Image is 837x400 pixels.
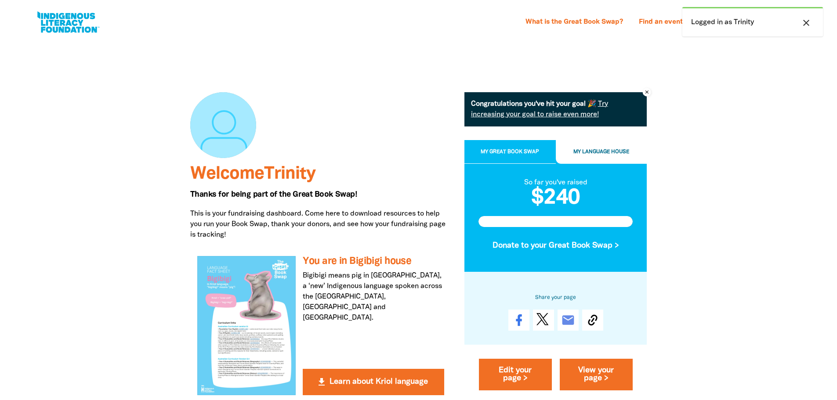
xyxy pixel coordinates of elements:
i: close [644,88,650,96]
a: email [558,310,579,331]
a: Share [508,310,529,331]
div: So far you've raised [478,177,633,188]
span: Thanks for being part of the Great Book Swap! [190,191,357,198]
button: My Great Book Swap [464,140,556,164]
a: View your page > [560,359,633,390]
button: Copy Link [582,310,603,331]
h6: Share your page [478,293,633,303]
div: Logged in as Trinity [682,7,823,36]
a: Try increasing your goal to raise even more! [471,101,608,118]
strong: Congratulations you've hit your goal 🎉 [471,101,596,107]
a: Find an event [634,15,688,29]
a: Edit your page > [479,359,552,390]
button: My Language House [556,140,647,164]
h2: $240 [478,188,633,209]
button: Donate to your Great Book Swap > [478,234,633,258]
p: This is your fundraising dashboard. Come here to download resources to help you run your Book Swa... [190,209,451,240]
i: email [561,313,575,327]
h3: You are in Bigibigi house [303,256,444,267]
button: close [798,17,814,29]
i: get_app [316,377,327,387]
button: get_app Learn about Kriol language [303,369,444,395]
span: Welcome Trinity [190,166,315,182]
img: You are in Bigibigi house [197,256,296,395]
button: close [643,88,651,96]
a: Post [533,310,554,331]
a: What is the Great Book Swap? [520,15,628,29]
i: close [801,18,812,28]
span: My Language House [573,149,629,154]
span: My Great Book Swap [481,149,539,154]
